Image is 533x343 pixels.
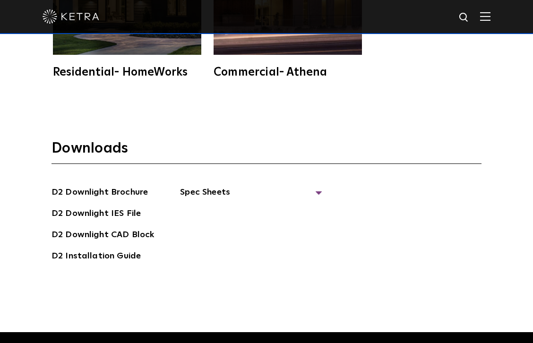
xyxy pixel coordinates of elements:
a: D2 Downlight Brochure [52,186,148,201]
h3: Downloads [52,139,481,164]
a: D2 Downlight CAD Block [52,228,154,243]
img: Hamburger%20Nav.svg [480,12,490,21]
span: Spec Sheets [180,186,322,206]
div: Commercial- Athena [214,67,362,78]
a: D2 Downlight IES File [52,207,141,222]
img: ketra-logo-2019-white [43,9,99,24]
a: D2 Installation Guide [52,249,141,265]
img: search icon [458,12,470,24]
div: Residential- HomeWorks [53,67,201,78]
